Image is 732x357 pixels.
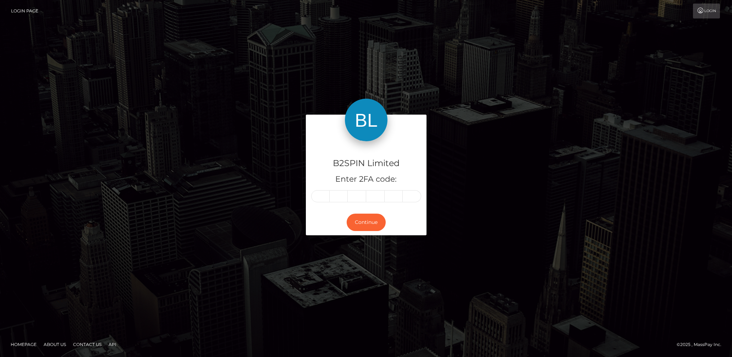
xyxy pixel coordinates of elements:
a: Homepage [8,339,39,350]
a: About Us [41,339,69,350]
div: © 2025 , MassPay Inc. [677,341,727,348]
a: Login Page [11,4,38,18]
button: Continue [347,214,386,231]
h5: Enter 2FA code: [311,174,421,185]
img: B2SPIN Limited [345,99,387,141]
a: Contact Us [70,339,104,350]
a: API [106,339,119,350]
a: Login [693,4,720,18]
h4: B2SPIN Limited [311,157,421,170]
